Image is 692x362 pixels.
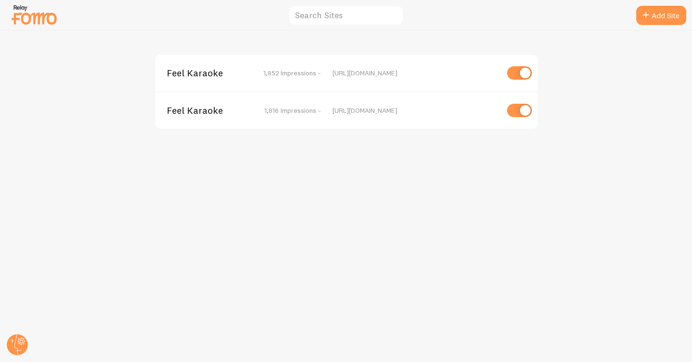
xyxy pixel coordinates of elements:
img: fomo-relay-logo-orange.svg [10,2,58,27]
span: Feel Karaoke [167,69,244,77]
div: [URL][DOMAIN_NAME] [333,106,498,115]
span: 1,852 Impressions - [263,69,321,77]
div: [URL][DOMAIN_NAME] [333,69,498,77]
span: Feel Karaoke [167,106,244,115]
span: 1,816 Impressions - [264,106,321,115]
